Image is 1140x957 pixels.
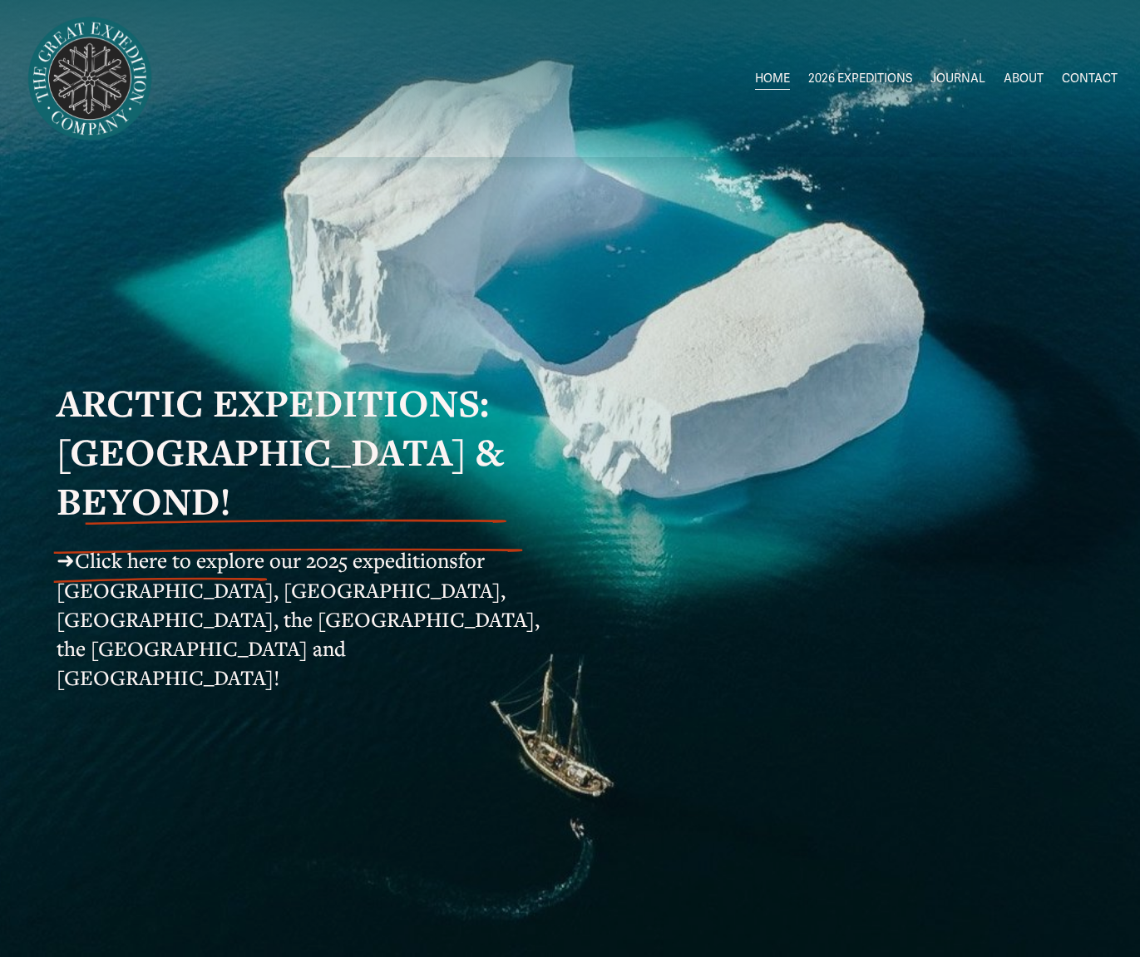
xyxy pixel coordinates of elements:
a: ABOUT [1004,67,1044,91]
span: for [GEOGRAPHIC_DATA], [GEOGRAPHIC_DATA], [GEOGRAPHIC_DATA], the [GEOGRAPHIC_DATA], the [GEOGRAPH... [57,546,545,691]
a: HOME [755,67,790,91]
span: ➜ [57,546,75,574]
a: Click here to explore our 2025 expeditions [75,546,458,574]
span: 2026 EXPEDITIONS [808,68,912,90]
a: CONTACT [1062,67,1118,91]
strong: ARCTIC EXPEDITIONS: [GEOGRAPHIC_DATA] & BEYOND! [57,377,513,526]
img: Arctic Expeditions [22,12,157,146]
a: JOURNAL [930,67,985,91]
a: folder dropdown [808,67,912,91]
